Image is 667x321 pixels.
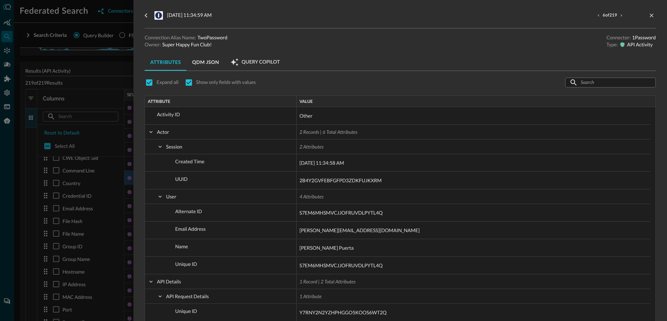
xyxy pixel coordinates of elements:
[606,41,618,48] p: Type:
[299,176,382,185] span: 2B4Y2GVFEBFGFPD3ZDKFUJKXRM
[299,279,356,284] span: 1 Record | 2 Total Attributes
[299,293,322,299] span: 1 Attribute
[299,261,383,270] span: S7EM6MHSMVCJJOFRUVDLPYTL4Q
[627,41,653,48] p: API Activity
[242,59,280,65] span: Query Copilot
[167,11,212,20] p: [DATE] 11:34:59 AM
[175,176,187,182] span: UUID
[299,308,387,317] span: Y7RNY2N2YZHPHGGO5KOOS6WT2Q
[299,226,420,235] span: [PERSON_NAME][EMAIL_ADDRESS][DOMAIN_NAME]
[175,261,197,267] span: Unique ID
[175,208,202,214] span: Alternate ID
[145,41,161,48] p: Owner:
[198,34,227,41] p: TwoPassword
[157,279,181,284] span: API Details
[299,144,323,150] span: 2 Attributes
[299,209,383,217] span: S7EM6MHSMVCJJOFRUVDLPYTL4Q
[299,112,312,120] span: Other
[299,99,313,104] span: Value
[299,194,323,199] span: 4 Attributes
[140,10,152,21] button: go back
[162,41,212,48] p: Super Happy Fun Club!
[148,99,170,104] span: Attribute
[299,129,357,135] span: 2 Records | 6 Total Attributes
[175,158,204,164] span: Created Time
[154,11,163,20] svg: 1Password
[647,11,656,20] button: close-drawer
[145,34,196,41] p: Connection Alias Name:
[166,144,182,150] span: Session
[166,293,209,299] span: API Request Details
[157,79,179,86] p: Expand all
[175,308,197,314] span: Unique ID
[606,34,630,41] p: Connector:
[166,194,176,199] span: User
[196,79,256,86] p: Show only fields with values
[157,129,169,135] span: Actor
[299,159,344,167] span: [DATE] 11:34:58 AM
[175,226,206,232] span: Email Address
[186,54,225,71] button: QDM JSON
[157,111,180,117] span: Activity ID
[595,12,602,19] button: previous result
[175,243,188,249] span: Name
[299,244,354,252] span: [PERSON_NAME] Puerta
[618,12,625,19] button: next result
[581,76,640,89] input: Search
[632,34,656,41] p: 1Password
[145,54,186,71] button: Attributes
[603,13,617,18] span: 6 of 219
